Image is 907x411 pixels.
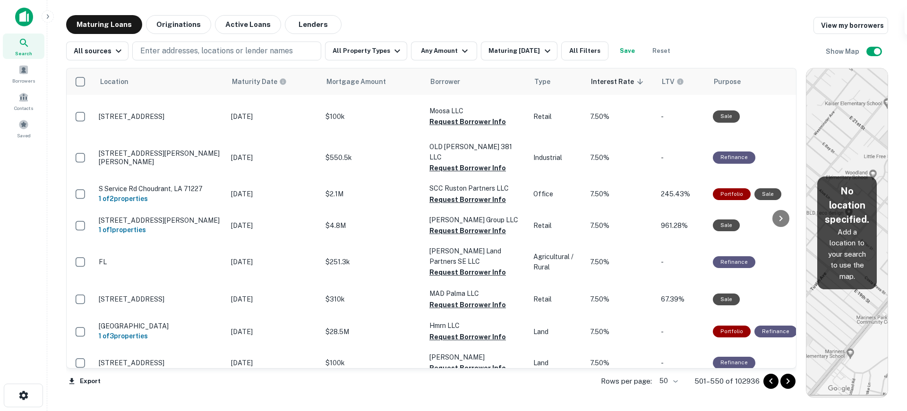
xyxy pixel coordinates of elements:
[99,149,222,166] p: [STREET_ADDRESS][PERSON_NAME][PERSON_NAME]
[534,76,550,87] span: Type
[99,193,222,204] h6: 1 of 2 properties
[825,184,869,226] h5: No location specified.
[661,258,664,266] span: -
[325,327,420,337] p: $28.5M
[99,331,222,341] h6: 1 of 3 properties
[325,257,420,267] p: $251.3k
[66,374,103,388] button: Export
[99,322,222,330] p: [GEOGRAPHIC_DATA]
[99,225,222,235] h6: 1 of 1 properties
[601,376,652,387] p: Rows per page:
[231,257,316,267] p: [DATE]
[661,222,688,229] span: 961.28%
[429,106,524,116] p: Moosa LLC
[429,142,524,162] p: OLD [PERSON_NAME] 381 LLC
[656,68,708,95] th: LTVs displayed on the website are for informational purposes only and may be reported incorrectly...
[860,336,907,381] iframe: Chat Widget
[585,68,656,95] th: Interest Rate
[429,362,506,374] button: Request Borrower Info
[754,326,797,337] div: This loan purpose was for refinancing
[15,50,32,57] span: Search
[754,188,781,200] div: Sale
[590,189,651,199] p: 7.50%
[533,358,581,368] p: Land
[74,45,124,57] div: All sources
[590,327,651,337] p: 7.50%
[325,294,420,304] p: $310k
[429,320,524,331] p: Hmrn LLC
[231,189,316,199] p: [DATE]
[232,76,287,87] div: Maturity dates displayed may be estimated. Please contact the lender for the most accurate maturi...
[533,294,581,304] p: Retail
[612,42,642,60] button: Save your search to get updates of matches that match your search criteria.
[656,374,679,388] div: 50
[661,190,690,198] span: 245.43%
[662,76,675,87] h6: LTV
[15,8,33,26] img: capitalize-icon.png
[763,374,779,389] button: Go to previous page
[99,295,222,303] p: [STREET_ADDRESS]
[231,152,316,163] p: [DATE]
[226,68,321,95] th: Maturity dates displayed may be estimated. Please contact the lender for the most accurate maturi...
[325,220,420,231] p: $4.8M
[713,110,740,122] div: Sale
[806,68,888,397] img: map-placeholder.webp
[713,326,751,337] div: This is a portfolio loan with 3 properties
[140,45,293,57] p: Enter addresses, locations or lender names
[425,68,529,95] th: Borrower
[533,111,581,122] p: Retail
[661,295,685,303] span: 67.39%
[825,226,869,282] p: Add a location to your search to use the map.
[231,358,316,368] p: [DATE]
[708,68,802,95] th: Purpose
[3,88,44,114] div: Contacts
[146,15,211,34] button: Originations
[590,294,651,304] p: 7.50%
[3,34,44,59] a: Search
[713,219,740,231] div: Sale
[232,76,299,87] span: Maturity dates displayed may be estimated. Please contact the lender for the most accurate maturi...
[100,76,141,87] span: Location
[661,359,664,367] span: -
[533,327,581,337] p: Land
[411,42,477,60] button: Any Amount
[325,189,420,199] p: $2.1M
[429,267,506,278] button: Request Borrower Info
[429,194,506,205] button: Request Borrower Info
[662,76,684,87] div: LTVs displayed on the website are for informational purposes only and may be reported incorrectly...
[488,45,553,57] div: Maturing [DATE]
[694,376,760,387] p: 501–550 of 102936
[429,215,524,225] p: [PERSON_NAME] Group LLC
[590,220,651,231] p: 7.50%
[325,358,420,368] p: $100k
[17,132,31,139] span: Saved
[14,104,33,112] span: Contacts
[533,220,581,231] p: Retail
[231,111,316,122] p: [DATE]
[430,76,460,87] span: Borrower
[321,68,425,95] th: Mortgage Amount
[429,288,524,299] p: MAD Palma LLC
[3,116,44,141] a: Saved
[99,258,222,266] p: FL
[231,327,316,337] p: [DATE]
[132,42,321,60] button: Enter addresses, locations or lender names
[661,328,664,336] span: -
[3,61,44,86] div: Borrowers
[662,76,696,87] span: LTVs displayed on the website are for informational purposes only and may be reported incorrectly...
[285,15,342,34] button: Lenders
[232,76,277,87] h6: Maturity Date
[429,183,524,193] p: SCC Ruston Partners LLC
[429,225,506,236] button: Request Borrower Info
[429,116,506,127] button: Request Borrower Info
[561,42,608,60] button: All Filters
[99,112,222,121] p: [STREET_ADDRESS]
[533,189,581,199] p: Office
[99,359,222,367] p: [STREET_ADDRESS]
[66,42,128,60] button: All sources
[533,252,581,272] p: Agricultural / Rural
[713,256,755,268] div: This loan purpose was for refinancing
[646,42,676,60] button: Reset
